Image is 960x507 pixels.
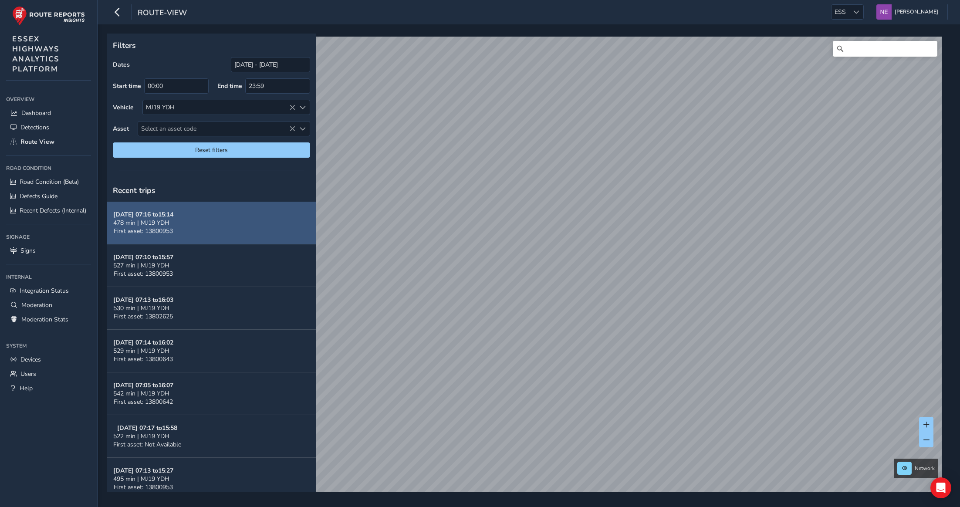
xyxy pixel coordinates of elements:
[113,142,310,158] button: Reset filters
[876,4,892,20] img: diamond-layout
[20,384,33,392] span: Help
[113,347,169,355] span: 529 min | MJ19 YDH
[113,210,173,219] strong: [DATE] 07:16 to 15:14
[138,122,295,136] span: Select an asset code
[876,4,941,20] button: [PERSON_NAME]
[113,261,169,270] span: 527 min | MJ19 YDH
[20,178,79,186] span: Road Condition (Beta)
[113,103,134,112] label: Vehicle
[107,202,316,244] button: [DATE] 07:16 to15:14478 min | MJ19 YDHFirst asset: 13800953
[6,230,91,243] div: Signage
[113,61,130,69] label: Dates
[6,189,91,203] a: Defects Guide
[6,175,91,189] a: Road Condition (Beta)
[6,203,91,218] a: Recent Defects (Internal)
[113,40,310,51] p: Filters
[114,227,173,235] span: First asset: 13800953
[6,93,91,106] div: Overview
[20,192,57,200] span: Defects Guide
[119,146,304,154] span: Reset filters
[6,106,91,120] a: Dashboard
[20,370,36,378] span: Users
[21,109,51,117] span: Dashboard
[6,243,91,258] a: Signs
[12,6,85,26] img: rr logo
[20,355,41,364] span: Devices
[113,338,173,347] strong: [DATE] 07:14 to 16:02
[113,381,173,389] strong: [DATE] 07:05 to 16:07
[107,244,316,287] button: [DATE] 07:10 to15:57527 min | MJ19 YDHFirst asset: 13800953
[114,483,173,491] span: First asset: 13800953
[113,304,169,312] span: 530 min | MJ19 YDH
[6,352,91,367] a: Devices
[930,477,951,498] div: Open Intercom Messenger
[6,162,91,175] div: Road Condition
[12,34,60,74] span: ESSEX HIGHWAYS ANALYTICS PLATFORM
[915,465,935,472] span: Network
[20,206,86,215] span: Recent Defects (Internal)
[6,298,91,312] a: Moderation
[6,120,91,135] a: Detections
[113,82,141,90] label: Start time
[113,440,181,449] span: First asset: Not Available
[6,135,91,149] a: Route View
[143,100,295,115] div: MJ19 YDH
[21,315,68,324] span: Moderation Stats
[107,372,316,415] button: [DATE] 07:05 to16:07542 min | MJ19 YDHFirst asset: 13800642
[113,475,169,483] span: 495 min | MJ19 YDH
[114,270,173,278] span: First asset: 13800953
[110,37,942,502] canvas: Map
[6,284,91,298] a: Integration Status
[20,123,49,132] span: Detections
[20,138,54,146] span: Route View
[107,330,316,372] button: [DATE] 07:14 to16:02529 min | MJ19 YDHFirst asset: 13800643
[217,82,242,90] label: End time
[20,287,69,295] span: Integration Status
[832,5,849,19] span: ESS
[113,219,169,227] span: 478 min | MJ19 YDH
[6,312,91,327] a: Moderation Stats
[117,424,177,432] strong: [DATE] 07:17 to 15:58
[138,7,187,20] span: route-view
[114,398,173,406] span: First asset: 13800642
[6,367,91,381] a: Users
[113,466,173,475] strong: [DATE] 07:13 to 15:27
[114,355,173,363] span: First asset: 13800643
[21,301,52,309] span: Moderation
[6,270,91,284] div: Internal
[107,415,316,458] button: [DATE] 07:17 to15:58522 min | MJ19 YDHFirst asset: Not Available
[113,296,173,304] strong: [DATE] 07:13 to 16:03
[6,339,91,352] div: System
[6,381,91,395] a: Help
[113,432,169,440] span: 522 min | MJ19 YDH
[113,253,173,261] strong: [DATE] 07:10 to 15:57
[113,125,129,133] label: Asset
[107,458,316,500] button: [DATE] 07:13 to15:27495 min | MJ19 YDHFirst asset: 13800953
[833,41,937,57] input: Search
[114,312,173,321] span: First asset: 13802625
[113,389,169,398] span: 542 min | MJ19 YDH
[113,185,155,196] span: Recent trips
[295,122,310,136] div: Select an asset code
[20,247,36,255] span: Signs
[107,287,316,330] button: [DATE] 07:13 to16:03530 min | MJ19 YDHFirst asset: 13802625
[895,4,938,20] span: [PERSON_NAME]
